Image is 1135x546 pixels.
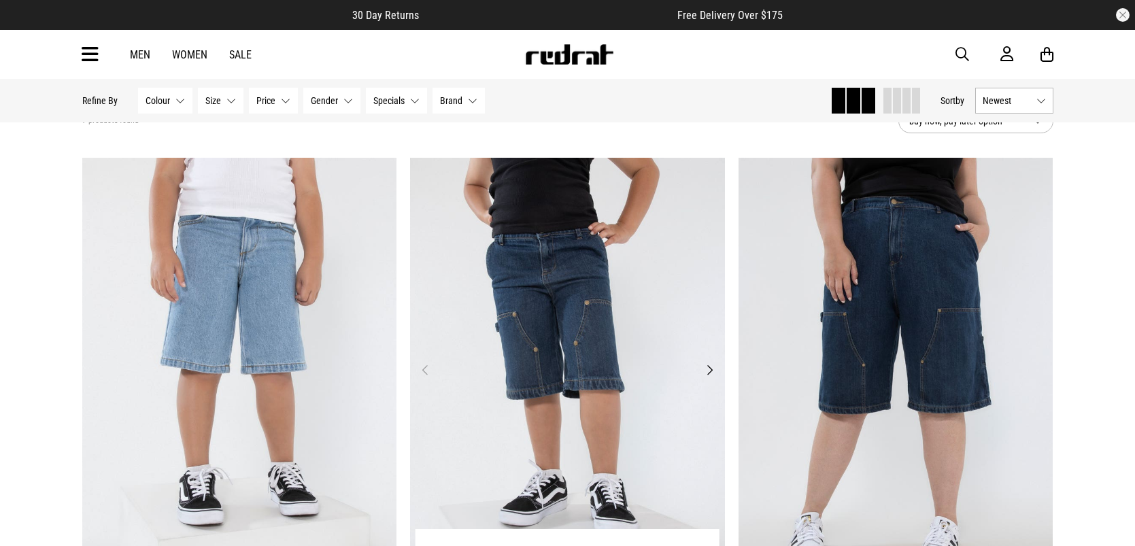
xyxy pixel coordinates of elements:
[366,88,427,114] button: Specials
[352,9,419,22] span: 30 Day Returns
[440,95,462,106] span: Brand
[146,95,170,106] span: Colour
[138,88,192,114] button: Colour
[229,48,252,61] a: Sale
[983,95,1031,106] span: Newest
[249,88,298,114] button: Price
[524,44,614,65] img: Redrat logo
[373,95,405,106] span: Specials
[701,362,718,378] button: Next
[941,92,964,109] button: Sortby
[417,362,434,378] button: Previous
[677,9,783,22] span: Free Delivery Over $175
[433,88,485,114] button: Brand
[446,8,650,22] iframe: Customer reviews powered by Trustpilot
[130,48,150,61] a: Men
[955,95,964,106] span: by
[172,48,207,61] a: Women
[205,95,221,106] span: Size
[975,88,1053,114] button: Newest
[303,88,360,114] button: Gender
[256,95,275,106] span: Price
[82,95,118,106] p: Refine By
[311,95,338,106] span: Gender
[198,88,243,114] button: Size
